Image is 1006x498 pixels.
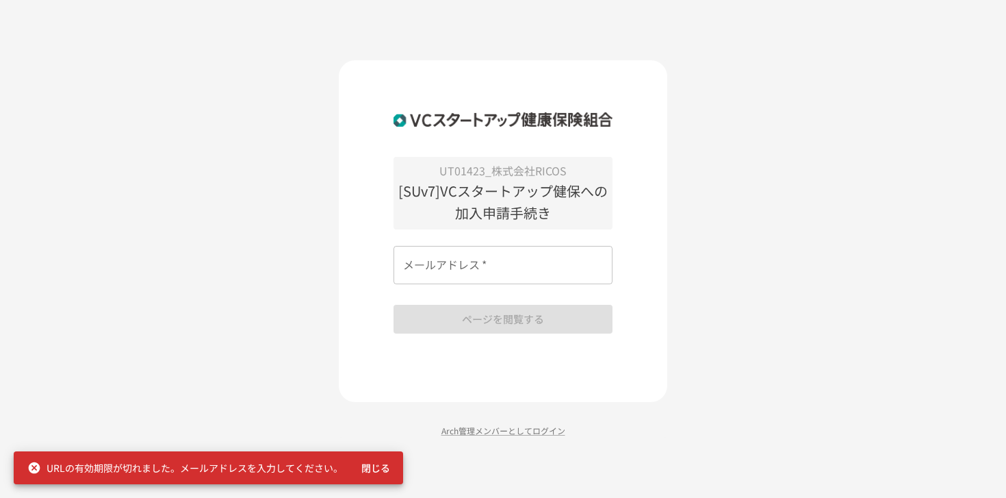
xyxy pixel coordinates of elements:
[394,101,612,137] img: ZDfHsVrhrXUoWEWGWYf8C4Fv4dEjYTEDCNvmL73B7ox
[394,162,612,180] p: UT01423_株式会社RICOS
[339,424,667,437] p: Arch管理メンバーとしてログイン
[354,456,398,481] button: 閉じる
[27,456,343,480] div: URLの有効期限が切れました。メールアドレスを入力してください。
[394,180,612,224] p: [SUv7]VCスタートアップ健保への加入申請手続き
